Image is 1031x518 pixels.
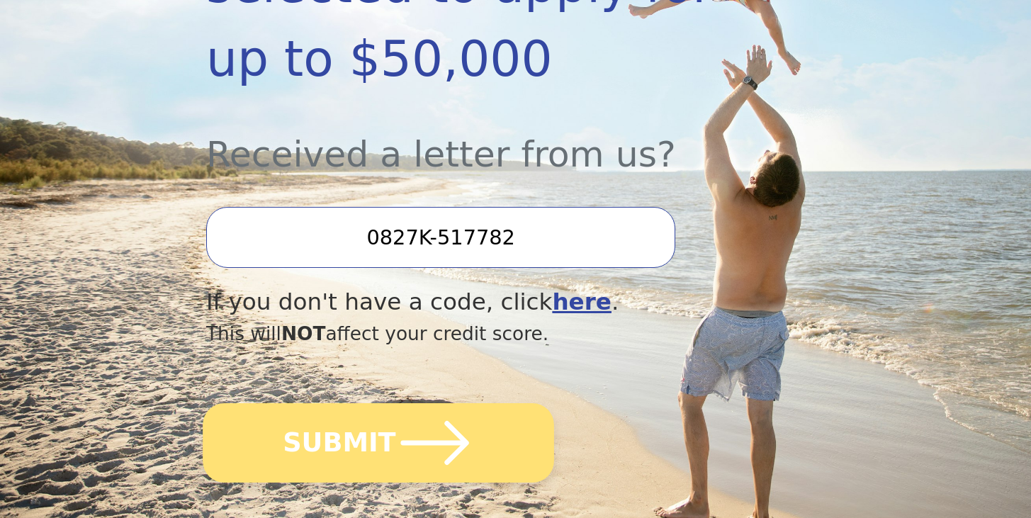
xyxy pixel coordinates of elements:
a: here [552,288,612,315]
input: Enter your Offer Code: [206,207,675,268]
div: Received a letter from us? [206,96,732,181]
button: SUBMIT [203,403,554,483]
div: This will affect your credit score. [206,320,732,348]
div: If you don't have a code, click . [206,285,732,320]
span: NOT [281,322,326,344]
